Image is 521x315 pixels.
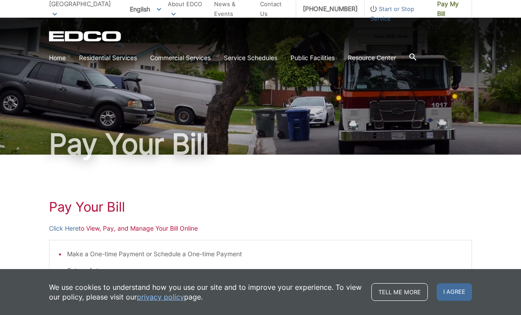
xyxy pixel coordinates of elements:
[224,53,277,63] a: Service Schedules
[137,292,184,302] a: privacy policy
[437,283,472,301] span: I agree
[150,53,211,63] a: Commercial Services
[49,53,66,63] a: Home
[49,199,472,215] h1: Pay Your Bill
[49,282,362,302] p: We use cookies to understand how you use our site and to improve your experience. To view our pol...
[67,266,463,275] li: Set-up Auto-pay
[371,283,428,301] a: Tell me more
[49,130,472,158] h1: Pay Your Bill
[348,53,396,63] a: Resource Center
[49,31,122,42] a: EDCD logo. Return to the homepage.
[291,53,335,63] a: Public Facilities
[49,224,79,233] a: Click Here
[79,53,137,63] a: Residential Services
[123,2,168,16] span: English
[67,249,463,259] li: Make a One-time Payment or Schedule a One-time Payment
[49,224,472,233] p: to View, Pay, and Manage Your Bill Online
